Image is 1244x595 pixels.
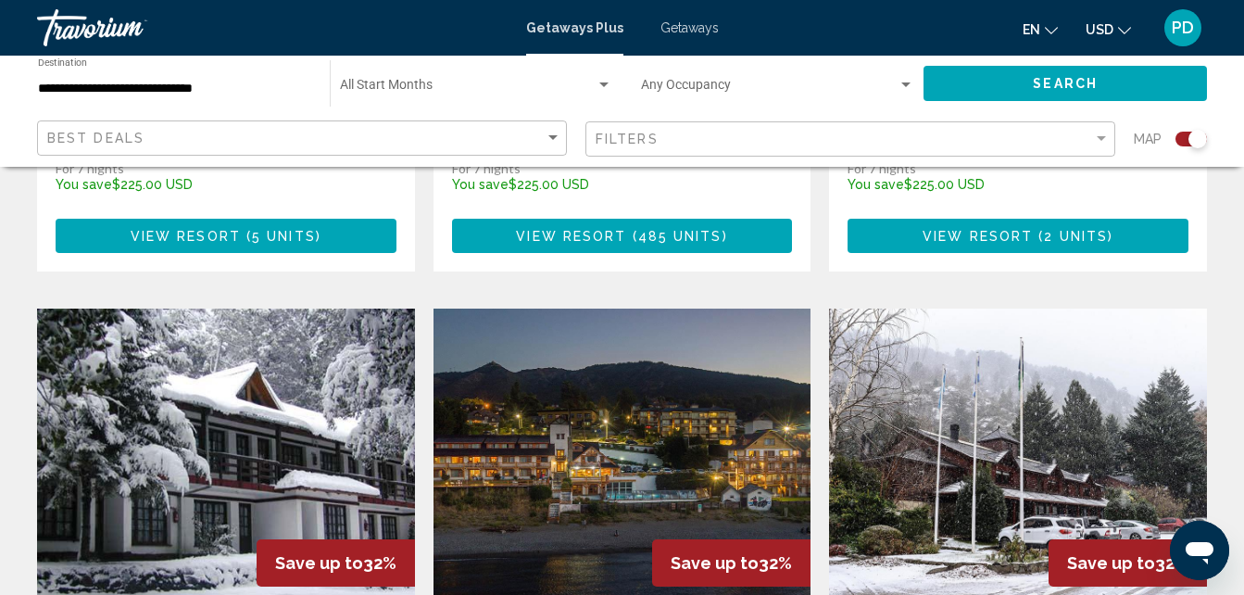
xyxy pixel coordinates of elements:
[257,539,415,587] div: 32%
[452,177,663,192] p: $225.00 USD
[1134,126,1162,152] span: Map
[1033,77,1098,92] span: Search
[37,9,508,46] a: Travorium
[596,132,659,146] span: Filters
[652,539,810,587] div: 32%
[626,229,727,244] span: ( )
[923,229,1033,244] span: View Resort
[1033,229,1113,244] span: ( )
[275,553,363,573] span: Save up to
[526,20,623,35] a: Getaways Plus
[56,160,267,177] p: For 7 nights
[1049,539,1207,587] div: 32%
[47,131,145,146] span: Best Deals
[131,229,241,244] span: View Resort
[47,131,561,146] mat-select: Sort by
[452,219,793,253] button: View Resort(485 units)
[848,219,1188,253] button: View Resort(2 units)
[1023,16,1058,43] button: Change language
[1086,16,1131,43] button: Change currency
[516,229,626,244] span: View Resort
[1159,8,1207,47] button: User Menu
[1067,553,1155,573] span: Save up to
[452,177,509,192] span: You save
[1170,521,1229,580] iframe: Botón para iniciar la ventana de mensajería
[638,229,723,244] span: 485 units
[848,177,904,192] span: You save
[1172,19,1194,37] span: PD
[56,177,267,192] p: $225.00 USD
[241,229,321,244] span: ( )
[660,20,719,35] a: Getaways
[671,553,759,573] span: Save up to
[56,177,112,192] span: You save
[56,219,396,253] button: View Resort(5 units)
[848,160,1170,177] p: For 7 nights
[252,229,316,244] span: 5 units
[1044,229,1108,244] span: 2 units
[848,177,1170,192] p: $225.00 USD
[924,66,1207,100] button: Search
[1086,22,1113,37] span: USD
[1023,22,1040,37] span: en
[452,160,663,177] p: For 7 nights
[585,120,1115,158] button: Filter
